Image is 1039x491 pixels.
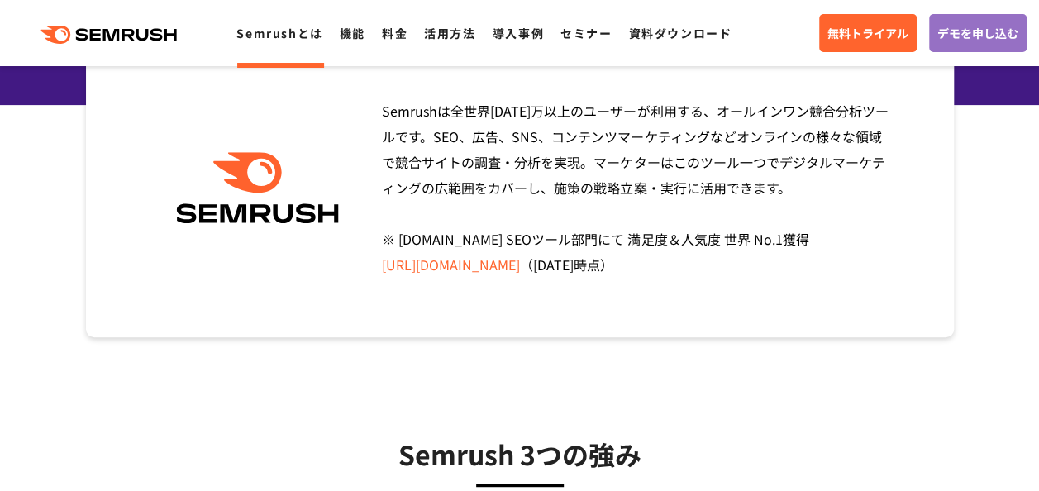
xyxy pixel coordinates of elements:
[236,25,322,41] a: Semrushとは
[819,14,917,52] a: 無料トライアル
[382,101,888,274] span: Semrushは全世界[DATE]万以上のユーザーが利用する、オールインワン競合分析ツールです。SEO、広告、SNS、コンテンツマーケティングなどオンラインの様々な領域で競合サイトの調査・分析を...
[168,152,347,224] img: Semrush
[628,25,732,41] a: 資料ダウンロード
[424,25,475,41] a: 活用方法
[382,25,407,41] a: 料金
[127,433,913,474] h3: Semrush 3つの強み
[937,24,1018,42] span: デモを申し込む
[929,14,1027,52] a: デモを申し込む
[493,25,544,41] a: 導入事例
[340,25,365,41] a: 機能
[827,24,908,42] span: 無料トライアル
[382,255,520,274] a: [URL][DOMAIN_NAME]
[560,25,612,41] a: セミナー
